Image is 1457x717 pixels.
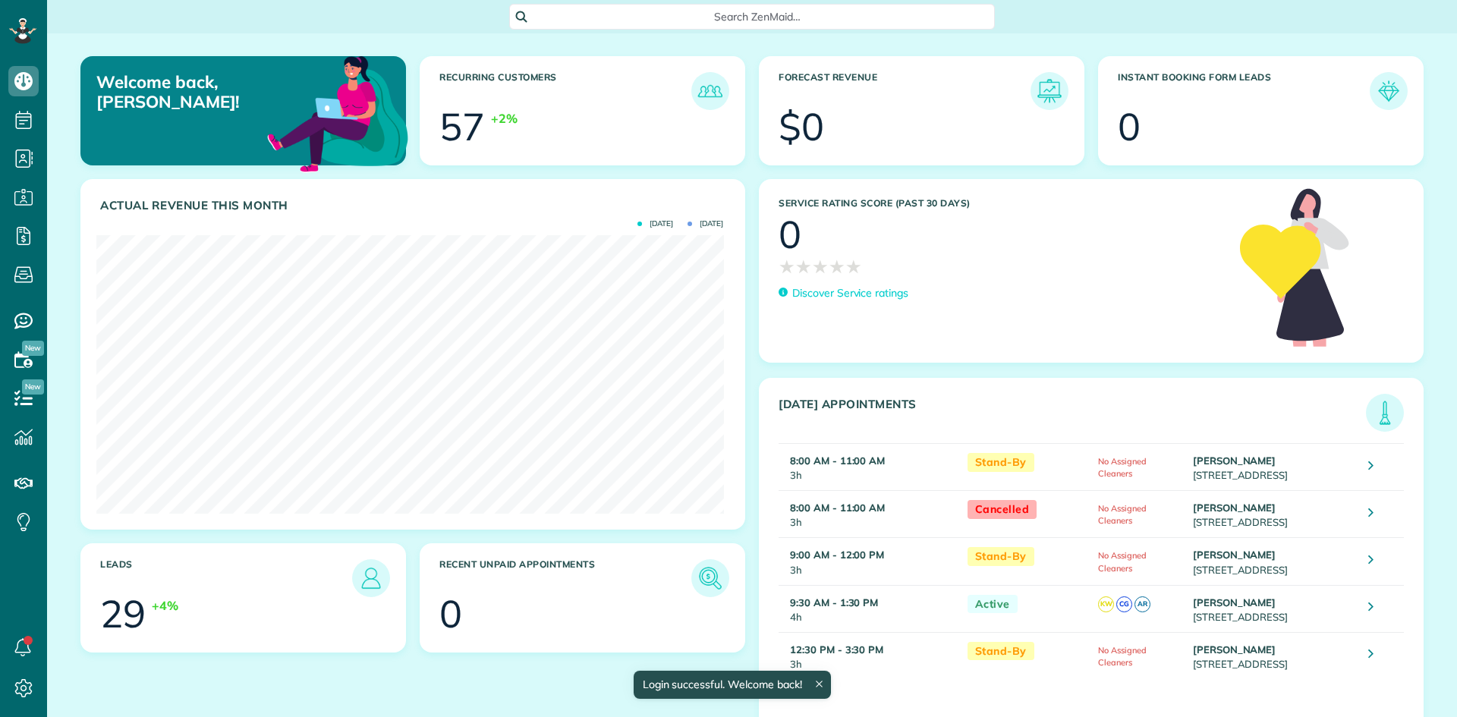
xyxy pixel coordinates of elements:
[829,253,845,280] span: ★
[1118,72,1370,110] h3: Instant Booking Form Leads
[356,563,386,593] img: icon_leads-1bed01f49abd5b7fead27621c3d59655bb73ed531f8eeb49469d10e621d6b896.png
[22,379,44,395] span: New
[439,595,462,633] div: 0
[1189,491,1358,538] td: [STREET_ADDRESS]
[779,538,960,585] td: 3h
[439,108,485,146] div: 57
[633,671,830,699] div: Login successful. Welcome back!
[264,39,411,186] img: dashboard_welcome-42a62b7d889689a78055ac9021e634bf52bae3f8056760290aed330b23ab8690.png
[1118,108,1141,146] div: 0
[688,220,723,228] span: [DATE]
[790,596,878,609] strong: 9:30 AM - 1:30 PM
[779,632,960,679] td: 3h
[100,595,146,633] div: 29
[792,285,908,301] p: Discover Service ratings
[790,454,885,467] strong: 8:00 AM - 11:00 AM
[795,253,812,280] span: ★
[1189,444,1358,491] td: [STREET_ADDRESS]
[1034,76,1065,106] img: icon_forecast_revenue-8c13a41c7ed35a8dcfafea3cbb826a0462acb37728057bba2d056411b612bbbe.png
[790,502,885,514] strong: 8:00 AM - 11:00 AM
[779,198,1225,209] h3: Service Rating score (past 30 days)
[1189,585,1358,632] td: [STREET_ADDRESS]
[1374,76,1404,106] img: icon_form_leads-04211a6a04a5b2264e4ee56bc0799ec3eb69b7e499cbb523a139df1d13a81ae0.png
[968,453,1034,472] span: Stand-By
[779,215,801,253] div: 0
[790,643,883,656] strong: 12:30 PM - 3:30 PM
[1134,596,1150,612] span: AR
[968,642,1034,661] span: Stand-By
[1098,645,1147,668] span: No Assigned Cleaners
[1193,549,1276,561] strong: [PERSON_NAME]
[1189,538,1358,585] td: [STREET_ADDRESS]
[637,220,673,228] span: [DATE]
[779,585,960,632] td: 4h
[779,108,824,146] div: $0
[790,549,884,561] strong: 9:00 AM - 12:00 PM
[695,76,725,106] img: icon_recurring_customers-cf858462ba22bcd05b5a5880d41d6543d210077de5bb9ebc9590e49fd87d84ed.png
[845,253,862,280] span: ★
[1193,596,1276,609] strong: [PERSON_NAME]
[779,253,795,280] span: ★
[1370,398,1400,428] img: icon_todays_appointments-901f7ab196bb0bea1936b74009e4eb5ffbc2d2711fa7634e0d609ed5ef32b18b.png
[439,72,691,110] h3: Recurring Customers
[779,285,908,301] a: Discover Service ratings
[968,595,1018,614] span: Active
[1098,503,1147,526] span: No Assigned Cleaners
[491,110,518,127] div: +2%
[100,559,352,597] h3: Leads
[779,72,1031,110] h3: Forecast Revenue
[439,559,691,597] h3: Recent unpaid appointments
[1189,632,1358,679] td: [STREET_ADDRESS]
[96,72,302,112] p: Welcome back, [PERSON_NAME]!
[812,253,829,280] span: ★
[1098,456,1147,479] span: No Assigned Cleaners
[1098,550,1147,573] span: No Assigned Cleaners
[22,341,44,356] span: New
[152,597,178,615] div: +4%
[1193,643,1276,656] strong: [PERSON_NAME]
[779,398,1366,432] h3: [DATE] Appointments
[1116,596,1132,612] span: CG
[1098,596,1114,612] span: KW
[100,199,729,212] h3: Actual Revenue this month
[779,491,960,538] td: 3h
[968,547,1034,566] span: Stand-By
[779,444,960,491] td: 3h
[1193,454,1276,467] strong: [PERSON_NAME]
[968,500,1037,519] span: Cancelled
[695,563,725,593] img: icon_unpaid_appointments-47b8ce3997adf2238b356f14209ab4cced10bd1f174958f3ca8f1d0dd7fffeee.png
[1193,502,1276,514] strong: [PERSON_NAME]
